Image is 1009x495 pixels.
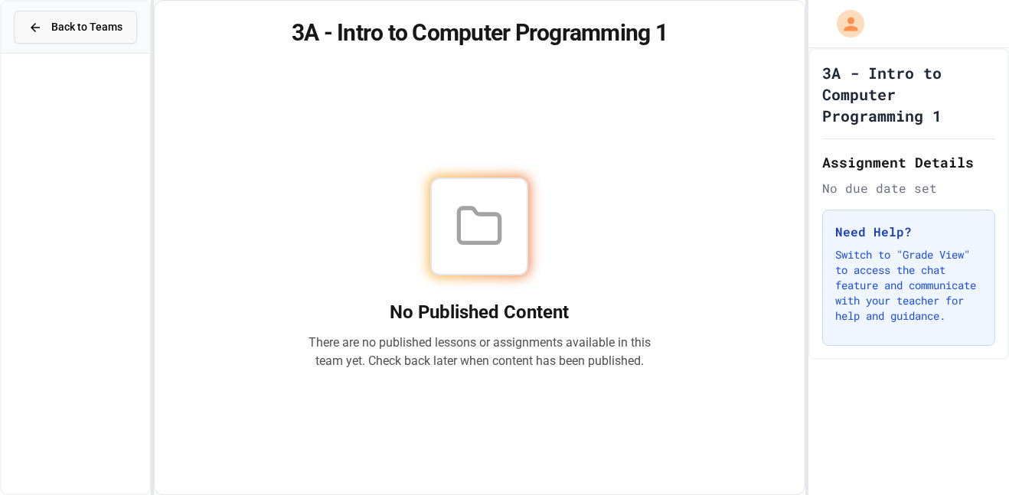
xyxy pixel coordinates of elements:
span: Back to Teams [51,19,122,35]
p: Switch to "Grade View" to access the chat feature and communicate with your teacher for help and ... [835,247,982,324]
h2: No Published Content [308,300,651,324]
p: There are no published lessons or assignments available in this team yet. Check back later when c... [308,334,651,370]
div: My Account [821,6,868,41]
h2: Assignment Details [822,151,995,173]
h1: 3A - Intro to Computer Programming 1 [173,19,787,47]
div: No due date set [822,179,995,197]
button: Back to Teams [14,11,137,44]
h3: Need Help? [835,223,982,241]
h1: 3A - Intro to Computer Programming 1 [822,62,995,126]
